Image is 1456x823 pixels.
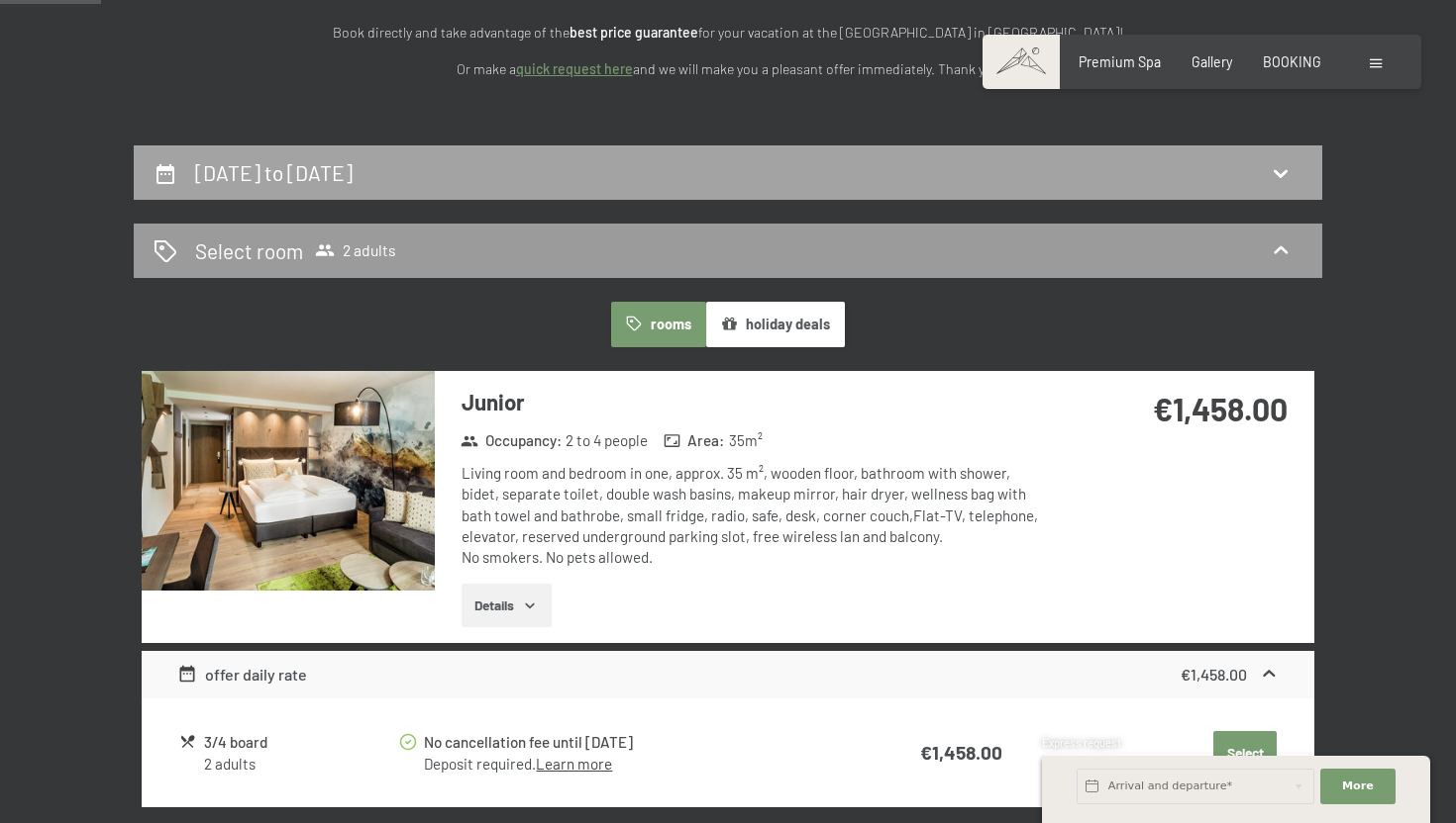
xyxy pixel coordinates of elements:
[142,371,435,591] img: mss_renderimg.php
[570,24,698,41] strong: best price guarantee
[611,302,705,347] button: rooms
[1263,53,1321,70] a: BOOKING
[292,22,1164,45] p: Book directly and take advantage of the for your vacation at the [GEOGRAPHIC_DATA] in [GEOGRAPHIC...
[204,731,397,754] div: 3/4 board
[1042,736,1121,749] span: Express request
[566,430,648,451] span: 2 to 4 people
[315,240,396,260] span: 2 adults
[1153,390,1288,427] strong: €1,458.00
[1320,769,1396,804] button: More
[920,741,1002,764] strong: €1,458.00
[516,60,633,77] a: quick request here
[195,236,303,265] h2: Select room
[142,651,1314,698] div: offer daily rate€1,458.00
[177,663,308,686] div: offer daily rate
[195,160,353,185] h2: [DATE] to [DATE]
[1181,665,1247,684] strong: €1,458.00
[664,430,725,451] strong: Area :
[462,387,1051,417] h3: Junior
[462,584,552,627] button: Details
[462,463,1051,568] div: Living room and bedroom in one, approx. 35 m², wooden floor, bathroom with shower, bidet, separat...
[1079,53,1161,70] a: Premium Spa
[536,755,612,773] a: Learn more
[424,754,836,775] div: Deposit required.
[204,754,397,775] div: 2 adults
[1342,778,1374,794] span: More
[729,430,763,451] span: 35 m²
[1192,53,1232,70] a: Gallery
[461,430,562,451] strong: Occupancy :
[706,302,845,347] button: holiday deals
[1213,731,1277,775] button: Select
[292,58,1164,81] p: Or make a and we will make you a pleasant offer immediately. Thank you
[424,731,836,754] div: No cancellation fee until [DATE]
